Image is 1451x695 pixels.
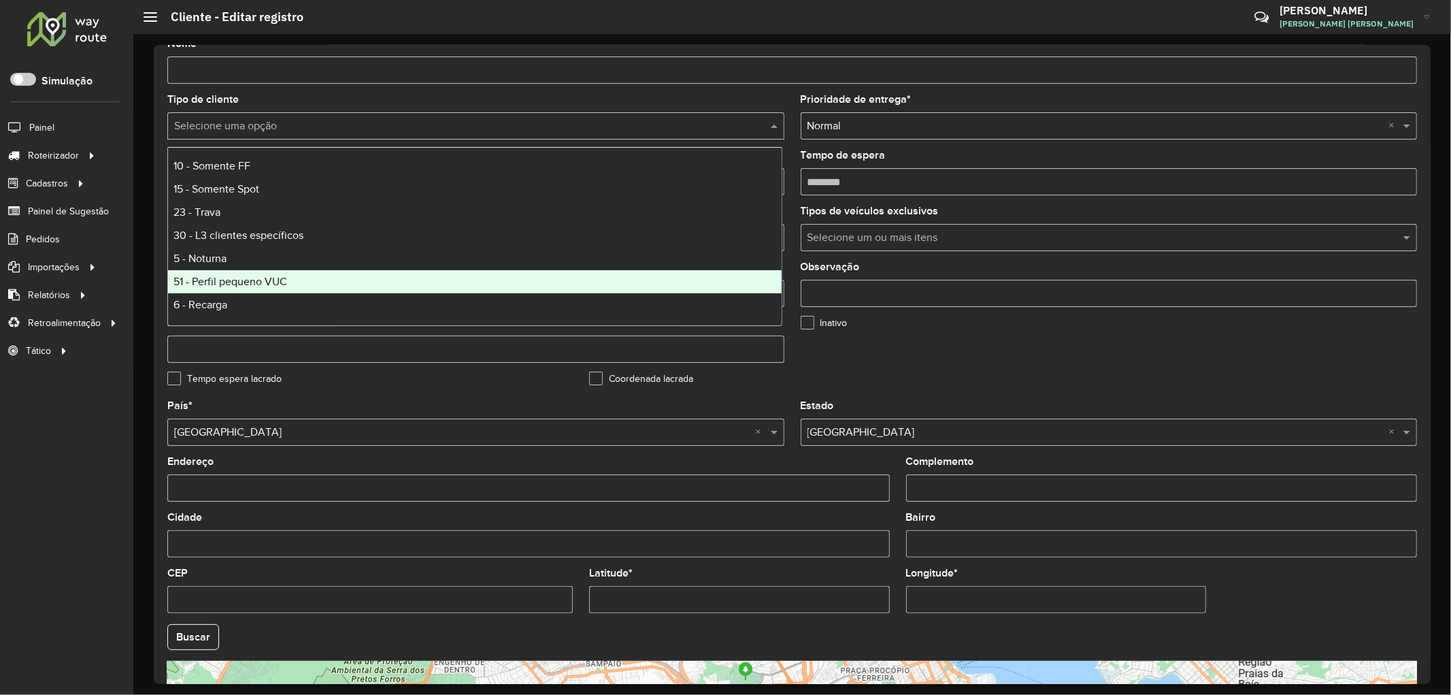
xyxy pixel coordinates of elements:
[28,288,70,302] span: Relatórios
[173,160,250,172] span: 10 - Somente FF
[1247,3,1276,32] a: Contato Rápido
[167,624,219,650] button: Buscar
[28,148,79,163] span: Roteirizador
[26,232,60,246] span: Pedidos
[167,398,193,414] label: País
[1280,4,1414,17] h3: [PERSON_NAME]
[1388,424,1400,440] span: Clear all
[167,372,282,386] label: Tempo espera lacrado
[801,147,886,163] label: Tempo de espera
[801,398,834,414] label: Estado
[167,91,239,108] label: Tipo de cliente
[41,73,93,89] label: Simulação
[1280,18,1414,30] span: [PERSON_NAME] [PERSON_NAME]
[173,229,303,241] span: 30 - L3 clientes específicos
[801,259,860,275] label: Observação
[28,204,109,219] span: Painel de Sugestão
[26,176,68,191] span: Cadastros
[28,260,80,274] span: Importações
[801,91,912,108] label: Prioridade de entrega
[173,253,227,264] span: 5 - Noturna
[1388,118,1400,134] span: Clear all
[28,316,101,330] span: Retroalimentação
[801,203,939,219] label: Tipos de veículos exclusivos
[173,183,259,195] span: 15 - Somente Spot
[173,276,287,287] span: 51 - Perfil pequeno VUC
[801,316,848,330] label: Inativo
[756,424,767,440] span: Clear all
[589,565,633,581] label: Latitude
[26,344,51,358] span: Tático
[157,10,303,25] h2: Cliente - Editar registro
[167,565,188,581] label: CEP
[173,299,227,310] span: 6 - Recarga
[906,509,936,526] label: Bairro
[589,372,693,386] label: Coordenada lacrada
[906,453,974,470] label: Complemento
[167,147,782,326] ng-dropdown-panel: Options list
[29,120,54,135] span: Painel
[173,206,220,218] span: 23 - Trava
[167,509,202,526] label: Cidade
[167,453,214,470] label: Endereço
[906,565,958,581] label: Longitude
